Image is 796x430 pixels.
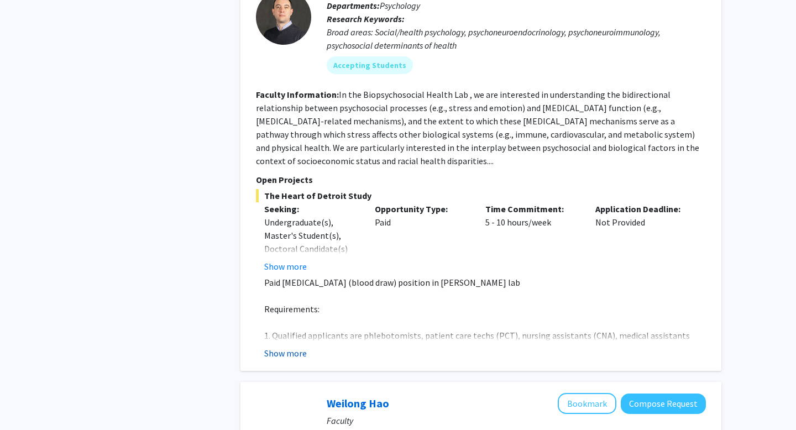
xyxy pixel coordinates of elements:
[264,277,520,288] span: Paid [MEDICAL_DATA] (blood draw) position in [PERSON_NAME] lab
[327,56,413,74] mat-chip: Accepting Students
[264,216,358,282] div: Undergraduate(s), Master's Student(s), Doctoral Candidate(s) (PhD, MD, DMD, PharmD, etc.)
[264,330,690,354] span: 1. Qualified applicants are phlebotomists, patient care techs (PCT), nursing assistants (CNA), me...
[477,202,588,273] div: 5 - 10 hours/week
[256,173,706,186] p: Open Projects
[256,189,706,202] span: The Heart of Detroit Study
[621,394,706,414] button: Compose Request to Weilong Hao
[587,202,698,273] div: Not Provided
[375,202,469,216] p: Opportunity Type:
[558,393,616,414] button: Add Weilong Hao to Bookmarks
[327,414,706,427] p: Faculty
[264,303,320,314] span: Requirements:
[264,347,307,360] button: Show more
[327,396,389,410] a: Weilong Hao
[264,202,358,216] p: Seeking:
[256,89,699,166] fg-read-more: In the Biopsychosocial Health Lab , we are interested in understanding the bidirectional relation...
[264,260,307,273] button: Show more
[366,202,477,273] div: Paid
[256,89,339,100] b: Faculty Information:
[327,25,706,52] div: Broad areas: Social/health psychology, psychoneuroendocrinology, psychoneuroimmunology, psychosoc...
[8,380,47,422] iframe: Chat
[485,202,579,216] p: Time Commitment:
[595,202,689,216] p: Application Deadline:
[327,13,405,24] b: Research Keywords:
